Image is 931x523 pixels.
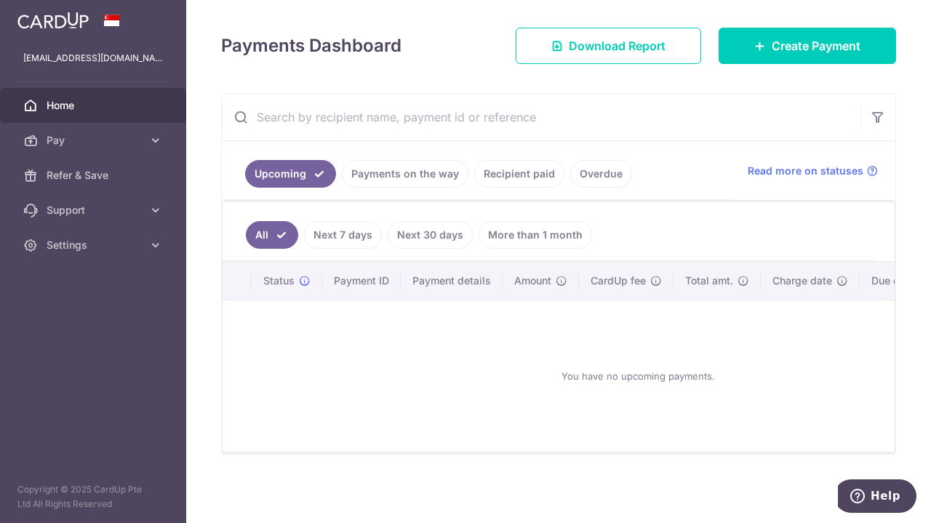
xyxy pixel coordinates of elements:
[685,274,733,288] span: Total amt.
[47,203,143,217] span: Support
[221,33,401,59] h4: Payments Dashboard
[401,262,503,300] th: Payment details
[479,221,592,249] a: More than 1 month
[516,28,701,64] a: Download Report
[47,98,143,113] span: Home
[246,221,298,249] a: All
[748,164,863,178] span: Read more on statuses
[719,28,896,64] a: Create Payment
[748,164,878,178] a: Read more on statuses
[591,274,646,288] span: CardUp fee
[245,160,336,188] a: Upcoming
[47,238,143,252] span: Settings
[304,221,382,249] a: Next 7 days
[17,12,89,29] img: CardUp
[871,274,915,288] span: Due date
[222,94,860,140] input: Search by recipient name, payment id or reference
[388,221,473,249] a: Next 30 days
[342,160,468,188] a: Payments on the way
[23,51,163,65] p: [EMAIL_ADDRESS][DOMAIN_NAME]
[838,479,916,516] iframe: Opens a widget where you can find more information
[263,274,295,288] span: Status
[772,274,832,288] span: Charge date
[772,37,860,55] span: Create Payment
[47,168,143,183] span: Refer & Save
[569,37,666,55] span: Download Report
[570,160,632,188] a: Overdue
[474,160,564,188] a: Recipient paid
[47,133,143,148] span: Pay
[514,274,551,288] span: Amount
[322,262,401,300] th: Payment ID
